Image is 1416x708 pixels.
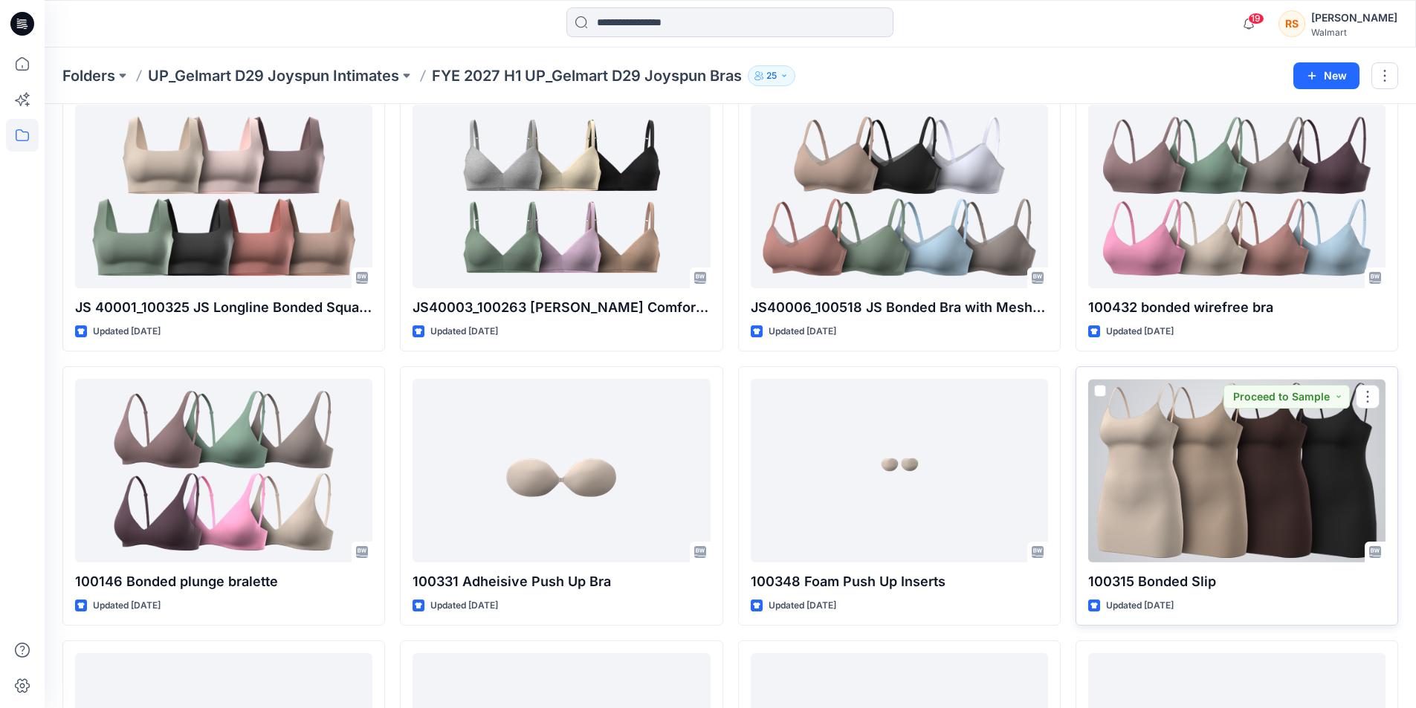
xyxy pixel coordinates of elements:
p: Updated [DATE] [769,598,836,614]
p: JS40003_100263 [PERSON_NAME] Comfort Wirefree Bra [413,297,710,318]
span: 19 [1248,13,1264,25]
p: 100348 Foam Push Up Inserts [751,571,1048,592]
p: 100146 Bonded plunge bralette [75,571,372,592]
button: 25 [748,65,795,86]
a: 100432 bonded wirefree bra [1088,105,1386,288]
a: 100331 Adheisive Push Up Bra [413,379,710,562]
p: 100315 Bonded Slip [1088,571,1386,592]
a: JS40006_100518 JS Bonded Bra with Mesh Inserts [751,105,1048,288]
p: Updated [DATE] [1106,598,1174,614]
p: JS 40001_100325 JS Longline Bonded Square Nk Bra [75,297,372,318]
div: Walmart [1311,27,1397,38]
a: 100146 Bonded plunge bralette [75,379,372,562]
a: JS 40001_100325 JS Longline Bonded Square Nk Bra [75,105,372,288]
p: Updated [DATE] [430,598,498,614]
p: Updated [DATE] [93,324,161,340]
a: 100315 Bonded Slip [1088,379,1386,562]
p: 25 [766,68,777,84]
a: JS40003_100263 JS Cotton Comfort Wirefree Bra [413,105,710,288]
a: 100348 Foam Push Up Inserts [751,379,1048,562]
div: RS [1278,10,1305,37]
a: Folders [62,65,115,86]
p: 100432 bonded wirefree bra [1088,297,1386,318]
div: [PERSON_NAME] [1311,9,1397,27]
p: Updated [DATE] [430,324,498,340]
a: UP_Gelmart D29 Joyspun Intimates [148,65,399,86]
p: Updated [DATE] [769,324,836,340]
p: Updated [DATE] [1106,324,1174,340]
p: 100331 Adheisive Push Up Bra [413,571,710,592]
p: JS40006_100518 JS Bonded Bra with Mesh Inserts [751,297,1048,318]
button: New [1293,62,1360,89]
p: FYE 2027 H1 UP_Gelmart D29 Joyspun Bras [432,65,742,86]
p: Updated [DATE] [93,598,161,614]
